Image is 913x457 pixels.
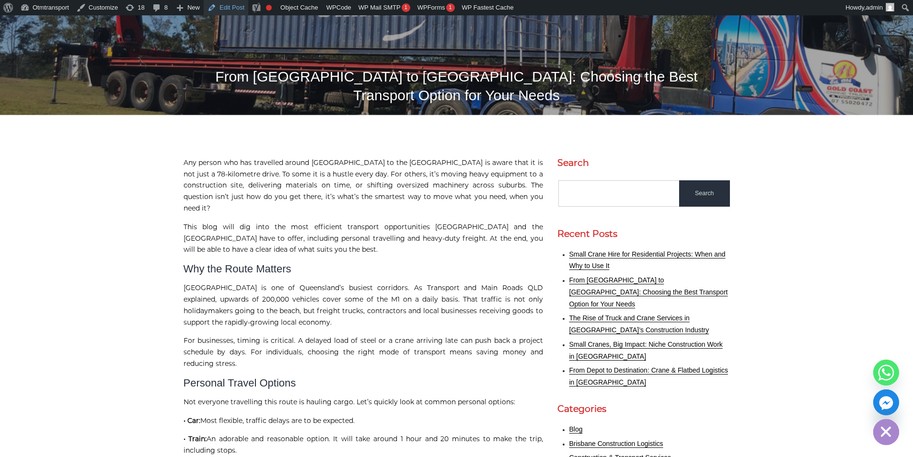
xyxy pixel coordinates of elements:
a: Small Cranes, Big Impact: Niche Construction Work in [GEOGRAPHIC_DATA] [569,340,723,360]
p: This blog will dig into the most efficient transport opportunities [GEOGRAPHIC_DATA] and the [GEO... [184,222,543,256]
a: Whatsapp [873,360,899,386]
div: 1 [446,3,455,12]
h2: Recent Posts [557,228,730,239]
div: Focus keyphrase not set [266,5,272,11]
a: Blog [569,425,583,433]
p: [GEOGRAPHIC_DATA] is one of Queensland’s busiest corridors. As Transport and Main Roads QLD expla... [184,282,543,328]
p: An adorable and reasonable option. It will take around 1 hour and 20 minutes to make the trip, in... [184,434,543,457]
p: For businesses, timing is critical. A delayed load of steel or a crane arriving late can push bac... [184,335,543,369]
p: Any person who has travelled around [GEOGRAPHIC_DATA] to the [GEOGRAPHIC_DATA] is aware that it i... [184,157,543,214]
h1: From [GEOGRAPHIC_DATA] to [GEOGRAPHIC_DATA]: Choosing the Best Transport Option for Your Needs [184,67,730,105]
h2: Why the Route Matters [184,263,543,275]
p: Not everyone travelling this route is hauling cargo. Let’s quickly look at common personal options: [184,397,543,408]
h2: Search [557,157,730,168]
h2: Personal Travel Options [184,377,543,389]
nav: Recent Posts [557,249,730,389]
input: Search [679,180,730,207]
h2: Categories [557,403,730,414]
a: From Depot to Destination: Crane & Flatbed Logistics in [GEOGRAPHIC_DATA] [569,366,728,386]
a: Facebook_Messenger [873,389,899,415]
a: From [GEOGRAPHIC_DATA] to [GEOGRAPHIC_DATA]: Choosing the Best Transport Option for Your Needs [569,276,728,308]
span: admin [866,4,883,11]
a: The Rise of Truck and Crane Services in [GEOGRAPHIC_DATA]’s Construction Industry [569,314,709,334]
p: Most flexible, traffic delays are to be expected. [184,415,543,427]
strong: • Car: [184,416,200,425]
strong: • Train: [184,434,207,443]
a: Small Crane Hire for Residential Projects: When and Why to Use It [569,250,726,270]
a: Brisbane Construction Logistics [569,440,663,447]
span: 1 [404,4,407,10]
